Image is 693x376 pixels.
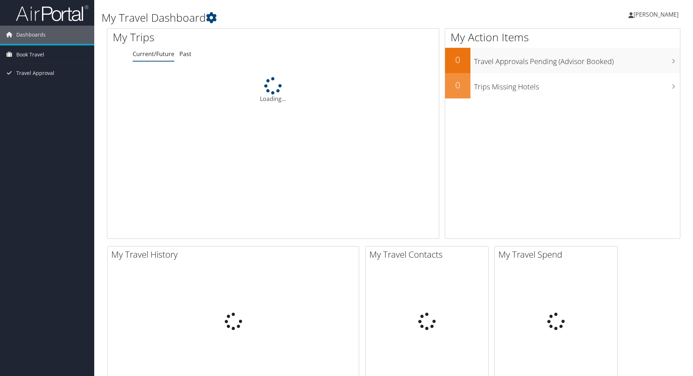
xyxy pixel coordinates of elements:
h2: My Travel History [111,248,359,261]
span: [PERSON_NAME] [634,10,679,18]
div: Loading... [107,77,439,103]
img: airportal-logo.png [16,5,88,22]
h1: My Trips [113,30,295,45]
a: 0Trips Missing Hotels [445,73,680,98]
span: Book Travel [16,46,44,64]
span: Travel Approval [16,64,54,82]
h1: My Travel Dashboard [101,10,491,25]
h2: My Travel Spend [498,248,617,261]
span: Dashboards [16,26,46,44]
h2: 0 [445,79,470,91]
h1: My Action Items [445,30,680,45]
h2: My Travel Contacts [369,248,488,261]
a: 0Travel Approvals Pending (Advisor Booked) [445,48,680,73]
h2: 0 [445,54,470,66]
a: Past [179,50,191,58]
h3: Trips Missing Hotels [474,78,680,92]
a: [PERSON_NAME] [628,4,686,25]
h3: Travel Approvals Pending (Advisor Booked) [474,53,680,67]
a: Current/Future [133,50,174,58]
